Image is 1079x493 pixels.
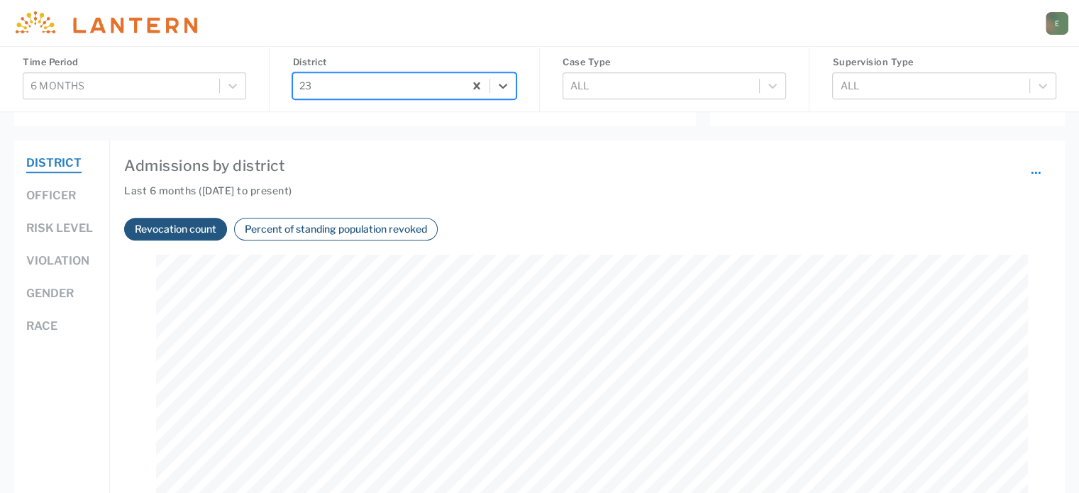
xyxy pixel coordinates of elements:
[1022,155,1051,182] button: ...
[124,155,1051,177] h4: Admissions by district
[1031,160,1041,177] span: ...
[26,220,93,238] button: Risk level
[124,183,1051,212] h6: Last 6 months ([DATE] to present)
[26,318,57,336] button: Race
[26,187,76,206] button: Officer
[26,285,74,304] button: Gender
[1046,12,1068,35] a: E
[131,221,221,237] button: Revocation count
[832,55,1056,69] h4: Supervision Type
[26,253,89,271] button: Violation
[11,11,197,35] img: Lantern
[563,55,786,69] h4: Case Type
[293,74,463,97] div: 23
[26,155,82,173] button: District
[23,55,246,69] h4: Time Period
[292,55,516,69] h4: District
[240,221,431,237] button: Percent of standing population revoked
